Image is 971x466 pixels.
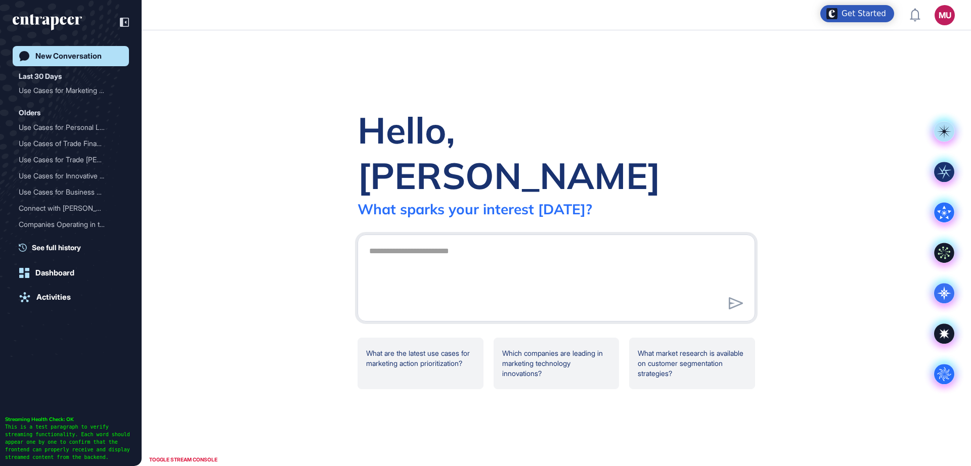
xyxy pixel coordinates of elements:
div: Get Started [842,9,886,19]
div: Olders [19,107,40,119]
div: Activities [36,293,71,302]
div: Connect with [PERSON_NAME] [19,200,115,216]
div: Hello, [PERSON_NAME] [358,107,755,198]
span: See full history [32,242,81,253]
div: Use Cases for Business Loan Products [19,184,123,200]
div: Open Get Started checklist [820,5,894,22]
div: Use Cases for Marketing Action Prioritization [19,82,123,99]
div: entrapeer-logo [13,14,82,30]
div: Last 30 Days [19,70,62,82]
div: Companies Operating in the High Precision Laser Industry [19,216,123,232]
div: New Conversation [35,52,102,61]
div: Use Cases for Personal Loans [19,119,123,135]
a: New Conversation [13,46,129,66]
div: Companies Focused on Deca... [19,232,115,249]
a: Activities [13,287,129,307]
div: Companies Focused on Decarbonization Efforts [19,232,123,249]
div: Use Cases of Trade Financ... [19,135,115,152]
div: Use Cases for Personal Lo... [19,119,115,135]
div: Which companies are leading in marketing technology innovations? [494,338,620,389]
div: Dashboard [35,268,74,277]
button: MU [935,5,955,25]
div: What sparks your interest [DATE]? [358,200,592,218]
div: Connect with Nash [19,200,123,216]
a: See full history [19,242,129,253]
div: Use Cases of Trade Finance Products [19,135,123,152]
div: Use Cases for Business Lo... [19,184,115,200]
div: What are the latest use cases for marketing action prioritization? [358,338,483,389]
div: What market research is available on customer segmentation strategies? [629,338,755,389]
img: launcher-image-alternative-text [826,8,837,19]
div: Use Cases for Innovative Payment Methods [19,168,123,184]
div: Use Cases for Marketing A... [19,82,115,99]
div: Use Cases for Innovative ... [19,168,115,184]
div: Use Cases for Trade Finance Products [19,152,123,168]
div: Use Cases for Trade [PERSON_NAME]... [19,152,115,168]
div: TOGGLE STREAM CONSOLE [147,453,220,466]
div: Companies Operating in th... [19,216,115,232]
a: Dashboard [13,263,129,283]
